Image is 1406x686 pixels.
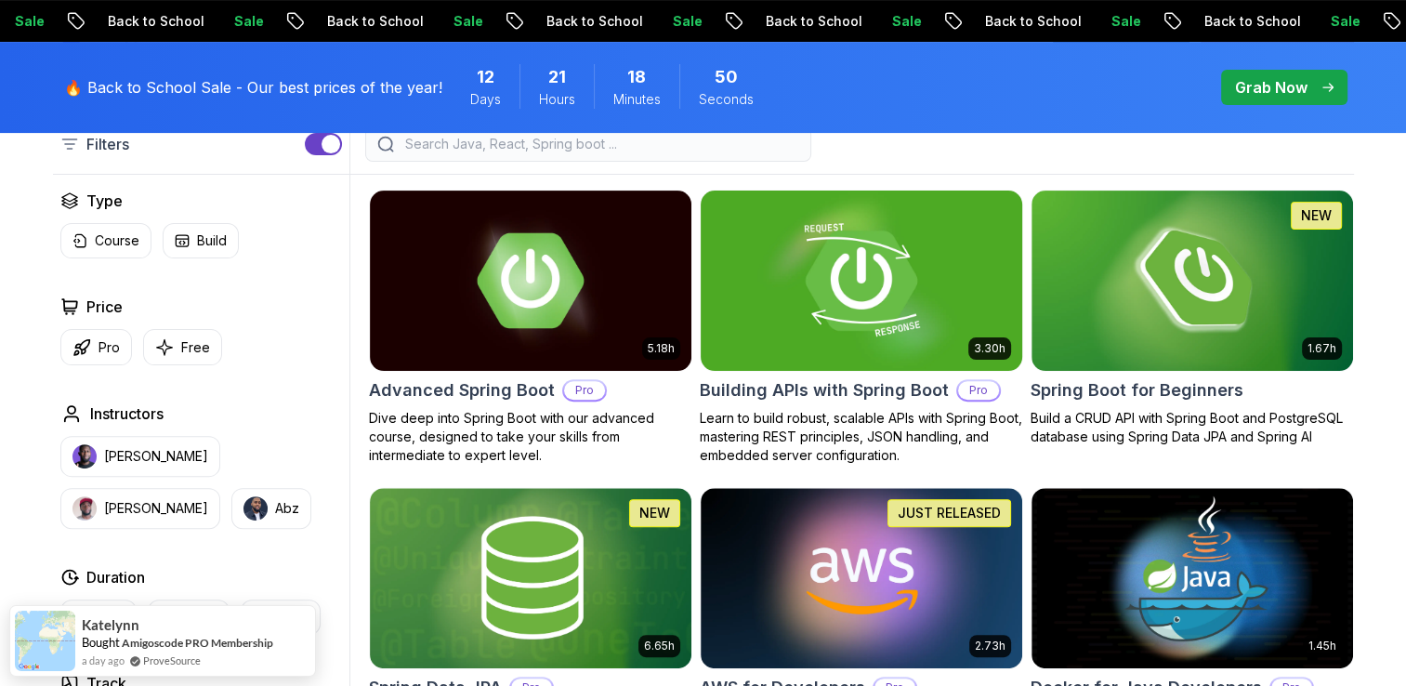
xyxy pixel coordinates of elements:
p: Dive deep into Spring Boot with our advanced course, designed to take your skills from intermedia... [369,409,692,465]
p: [PERSON_NAME] [104,447,208,466]
h2: Duration [86,566,145,588]
p: 6.65h [644,639,675,653]
img: Building APIs with Spring Boot card [692,186,1030,375]
p: 1.67h [1307,341,1336,356]
span: Days [470,90,501,109]
p: Back to School [747,12,874,31]
img: provesource social proof notification image [15,611,75,671]
p: Grab Now [1235,76,1307,99]
span: Seconds [699,90,754,109]
p: 2.73h [975,639,1005,653]
span: Hours [539,90,575,109]
img: instructor img [72,496,97,521]
h2: Price [86,296,123,318]
h2: Instructors [90,402,164,425]
p: Build a CRUD API with Spring Boot and PostgreSQL database using Spring Data JPA and Spring AI [1031,409,1354,446]
p: Back to School [89,12,216,31]
p: Pro [958,381,999,400]
p: 1.45h [1308,639,1336,653]
button: 1-3 Hours [148,600,230,635]
img: Advanced Spring Boot card [370,191,691,371]
p: Sale [216,12,275,31]
p: Back to School [966,12,1093,31]
p: Pro [564,381,605,400]
span: a day ago [82,653,125,668]
p: 5.18h [648,341,675,356]
button: instructor img[PERSON_NAME] [60,436,220,477]
p: 🔥 Back to School Sale - Our best prices of the year! [64,76,442,99]
a: Amigoscode PRO Membership [122,636,273,650]
span: 12 Days [477,64,494,90]
p: [PERSON_NAME] [104,499,208,518]
p: Pro [99,338,120,357]
p: Sale [874,12,933,31]
a: Spring Boot for Beginners card1.67hNEWSpring Boot for BeginnersBuild a CRUD API with Spring Boot ... [1031,190,1354,446]
button: instructor imgAbz [231,488,311,529]
span: Bought [82,635,120,650]
h2: Advanced Spring Boot [369,377,555,403]
p: Free [181,338,210,357]
h2: Type [86,190,123,212]
p: Sale [654,12,714,31]
a: Advanced Spring Boot card5.18hAdvanced Spring BootProDive deep into Spring Boot with our advanced... [369,190,692,465]
button: Build [163,223,239,258]
input: Search Java, React, Spring boot ... [401,135,799,153]
button: +3 Hours [241,600,321,635]
button: instructor img[PERSON_NAME] [60,488,220,529]
img: Spring Data JPA card [370,488,691,668]
button: Free [143,329,222,365]
p: Course [95,231,139,250]
button: 0-1 Hour [60,600,137,635]
span: 21 Hours [548,64,566,90]
span: 50 Seconds [715,64,738,90]
p: Sale [435,12,494,31]
p: Back to School [528,12,654,31]
p: JUST RELEASED [898,504,1001,522]
p: Back to School [309,12,435,31]
h2: Spring Boot for Beginners [1031,377,1243,403]
img: AWS for Developers card [701,488,1022,668]
p: Build [197,231,227,250]
p: Sale [1093,12,1152,31]
p: 3.30h [974,341,1005,356]
p: Sale [1312,12,1372,31]
img: instructor img [243,496,268,521]
a: Building APIs with Spring Boot card3.30hBuilding APIs with Spring BootProLearn to build robust, s... [700,190,1023,465]
span: Katelynn [82,617,139,633]
p: Abz [275,499,299,518]
button: Course [60,223,151,258]
a: ProveSource [143,653,201,668]
p: Learn to build robust, scalable APIs with Spring Boot, mastering REST principles, JSON handling, ... [700,409,1023,465]
h2: Building APIs with Spring Boot [700,377,949,403]
p: NEW [1301,206,1332,225]
p: Filters [86,133,129,155]
p: Back to School [1186,12,1312,31]
button: Pro [60,329,132,365]
img: Docker for Java Developers card [1032,488,1353,668]
img: Spring Boot for Beginners card [1032,191,1353,371]
span: Minutes [613,90,661,109]
img: instructor img [72,444,97,468]
p: NEW [639,504,670,522]
span: 18 Minutes [627,64,646,90]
